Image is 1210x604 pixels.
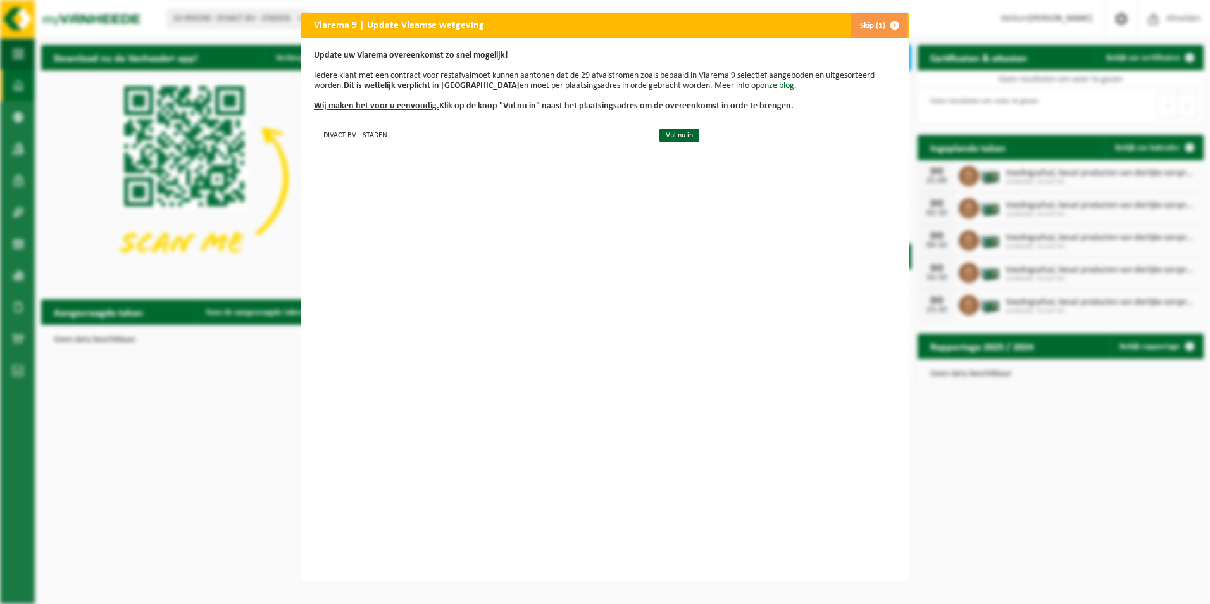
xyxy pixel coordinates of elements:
a: onze blog. [760,81,797,91]
h2: Vlarema 9 | Update Vlaamse wetgeving [301,13,497,37]
b: Update uw Vlarema overeenkomst zo snel mogelijk! [314,51,508,60]
u: Wij maken het voor u eenvoudig. [314,101,439,111]
td: DIVACT BV - STADEN [314,124,649,145]
b: Klik op de knop "Vul nu in" naast het plaatsingsadres om de overeenkomst in orde te brengen. [314,101,794,111]
p: moet kunnen aantonen dat de 29 afvalstromen zoals bepaald in Vlarema 9 selectief aangeboden en ui... [314,51,896,111]
b: Dit is wettelijk verplicht in [GEOGRAPHIC_DATA] [344,81,520,91]
button: Skip (1) [850,13,907,38]
a: Vul nu in [659,129,699,142]
u: Iedere klant met een contract voor restafval [314,71,471,80]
